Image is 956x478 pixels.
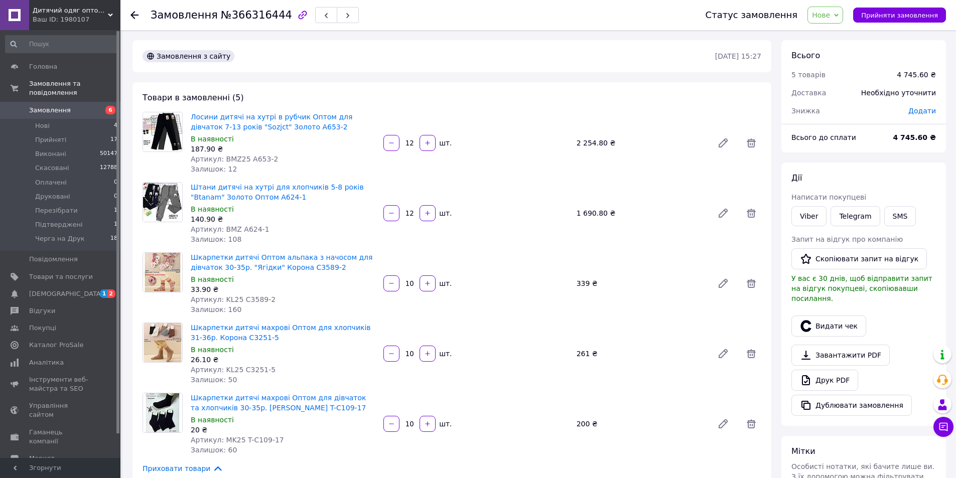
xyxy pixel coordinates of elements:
span: Товари в замовленні (5) [143,93,244,102]
span: Залишок: 12 [191,165,237,173]
span: Гаманець компанії [29,428,93,446]
a: Редагувати [713,133,733,153]
div: Необхідно уточнити [855,82,942,104]
span: Запит на відгук про компанію [791,235,903,243]
span: 12788 [100,164,117,173]
span: В наявності [191,205,234,213]
div: шт. [437,349,453,359]
span: В наявності [191,346,234,354]
span: Залишок: 108 [191,235,241,243]
span: Каталог ProSale [29,341,83,350]
button: Чат з покупцем [933,417,953,437]
div: 261 ₴ [573,347,709,361]
div: 1 690.80 ₴ [573,206,709,220]
a: Завантажити PDF [791,345,890,366]
button: SMS [884,206,916,226]
span: 0 [114,192,117,201]
span: Видалити [741,344,761,364]
span: Нове [812,11,830,19]
span: [DEMOGRAPHIC_DATA] [29,289,103,298]
a: Редагувати [713,344,733,364]
a: Telegram [831,206,880,226]
div: шт. [437,208,453,218]
div: Статус замовлення [706,10,798,20]
span: №366316444 [221,9,292,21]
a: Друк PDF [791,370,858,391]
a: Шкарпетки дитячі махрові Оптом для дівчаток та хлопчиків 30-35р. [PERSON_NAME] T-C109-17 [191,394,366,412]
span: Залишок: 160 [191,305,241,313]
img: Шкарпетки дитячі Оптом альпака з начосом для дівчаток 30-35р. "Ягідки" Корона C3589-2 [143,253,182,292]
span: Виконані [35,149,66,158]
span: Артикул: KL25 C3589-2 [191,295,276,303]
span: 5 товарів [791,71,826,79]
img: Шкарпетки дитячі махрові Оптом для хлопчиків 31-36р. Корона C3251-5 [143,323,182,362]
span: Аналітика [29,358,64,367]
div: 339 ₴ [573,276,709,290]
span: Мітки [791,446,815,456]
a: Штани дитячі на хутрі для хлопчиків 5-8 років "Btanam" Золото Оптом A624-1 [191,183,364,201]
span: Всього [791,51,820,60]
span: Інструменти веб-майстра та SEO [29,375,93,393]
div: Замовлення з сайту [143,50,234,62]
span: 17 [110,135,117,144]
a: Редагувати [713,203,733,223]
span: Видалити [741,273,761,293]
span: Додати [908,107,936,115]
a: Шкарпетки дитячі Оптом альпака з начосом для дівчаток 30-35р. "Ягідки" Корона C3589-2 [191,253,372,271]
span: 1 [114,206,117,215]
div: шт. [437,138,453,148]
span: Знижка [791,107,820,115]
span: Прийняті [35,135,66,144]
span: Приховати товари [143,463,223,474]
a: Лосини дитячі на хутрі в рубчик Оптом для дівчаток 7-13 років "Sozjct" Золото А653-2 [191,113,352,131]
a: Шкарпетки дитячі махрові Оптом для хлопчиків 31-36р. Корона C3251-5 [191,324,371,342]
img: Шкарпетки дитячі махрові Оптом для дівчаток та хлопчиків 30-35р. Фенна T-C109-17 [143,393,182,432]
span: Прийняти замовлення [861,12,938,19]
span: Артикул: MK25 T-C109-17 [191,436,284,444]
span: Всього до сплати [791,133,856,141]
div: шт. [437,278,453,288]
span: Маркет [29,454,55,463]
span: 1 [114,220,117,229]
img: Лосини дитячі на хутрі в рубчик Оптом для дівчаток 7-13 років "Sozjct" Золото А653-2 [143,112,182,151]
span: Залишок: 50 [191,376,237,384]
div: 140.90 ₴ [191,214,375,224]
span: Замовлення [151,9,218,21]
span: Черга на Друк [35,234,85,243]
div: 4 745.60 ₴ [897,70,936,80]
span: 0 [114,178,117,187]
span: 50147 [100,149,117,158]
span: Артикул: KL25 C3251-5 [191,366,276,374]
span: В наявності [191,275,234,283]
button: Прийняти замовлення [853,8,946,23]
span: 2 [107,289,115,298]
span: Замовлення та повідомлення [29,79,120,97]
span: Друковані [35,192,70,201]
span: 6 [105,106,115,114]
span: Дитячий одяг оптом 7км - Оптовий інтернет магазин 7km.org.ua [33,6,108,15]
span: Замовлення [29,106,71,115]
div: шт. [437,419,453,429]
span: Видалити [741,133,761,153]
button: Дублювати замовлення [791,395,912,416]
span: Нові [35,121,50,130]
span: Управління сайтом [29,401,93,419]
div: 187.90 ₴ [191,144,375,154]
img: Штани дитячі на хутрі для хлопчиків 5-8 років "Btanam" Золото Оптом A624-1 [143,183,182,222]
span: Повідомлення [29,255,78,264]
a: Редагувати [713,273,733,293]
span: Артикул: BMZ A624-1 [191,225,269,233]
button: Скопіювати запит на відгук [791,248,927,269]
div: 20 ₴ [191,425,375,435]
span: Доставка [791,89,826,97]
div: Ваш ID: 1980107 [33,15,120,24]
span: Підтверджені [35,220,83,229]
button: Видати чек [791,315,866,337]
span: Перезібрати [35,206,78,215]
span: Покупці [29,324,56,333]
span: В наявності [191,135,234,143]
span: Товари та послуги [29,272,93,281]
span: Видалити [741,203,761,223]
span: Артикул: BMZ25 А653-2 [191,155,278,163]
a: Редагувати [713,414,733,434]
